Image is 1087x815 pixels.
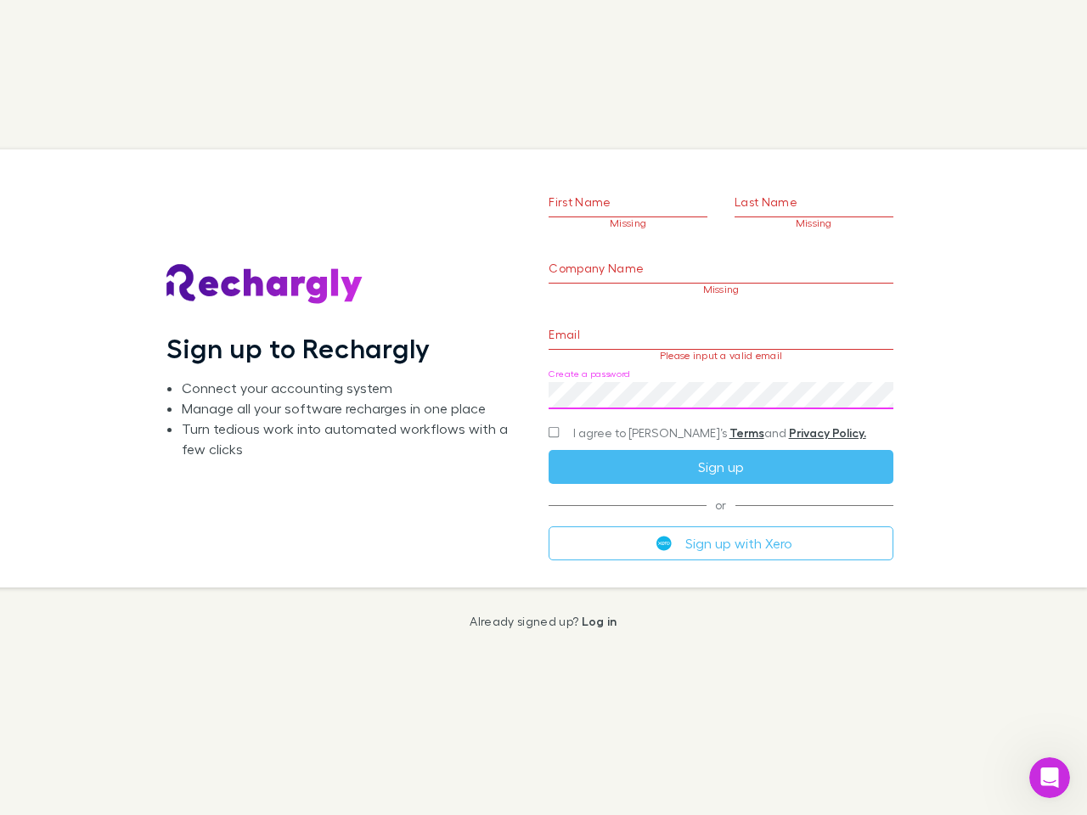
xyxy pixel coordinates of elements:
[549,350,893,362] p: Please input a valid email
[582,614,617,628] a: Log in
[789,425,866,440] a: Privacy Policy.
[182,419,521,459] li: Turn tedious work into automated workflows with a few clicks
[656,536,672,551] img: Xero's logo
[573,424,866,441] span: I agree to [PERSON_NAME]’s and
[735,217,893,229] p: Missing
[549,284,893,295] p: Missing
[1029,757,1070,798] iframe: Intercom live chat
[166,264,363,305] img: Rechargly's Logo
[470,615,617,628] p: Already signed up?
[729,425,764,440] a: Terms
[549,217,707,229] p: Missing
[549,504,893,505] span: or
[549,368,630,380] label: Create a password
[549,450,893,484] button: Sign up
[549,526,893,560] button: Sign up with Xero
[166,332,431,364] h1: Sign up to Rechargly
[182,398,521,419] li: Manage all your software recharges in one place
[182,378,521,398] li: Connect your accounting system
